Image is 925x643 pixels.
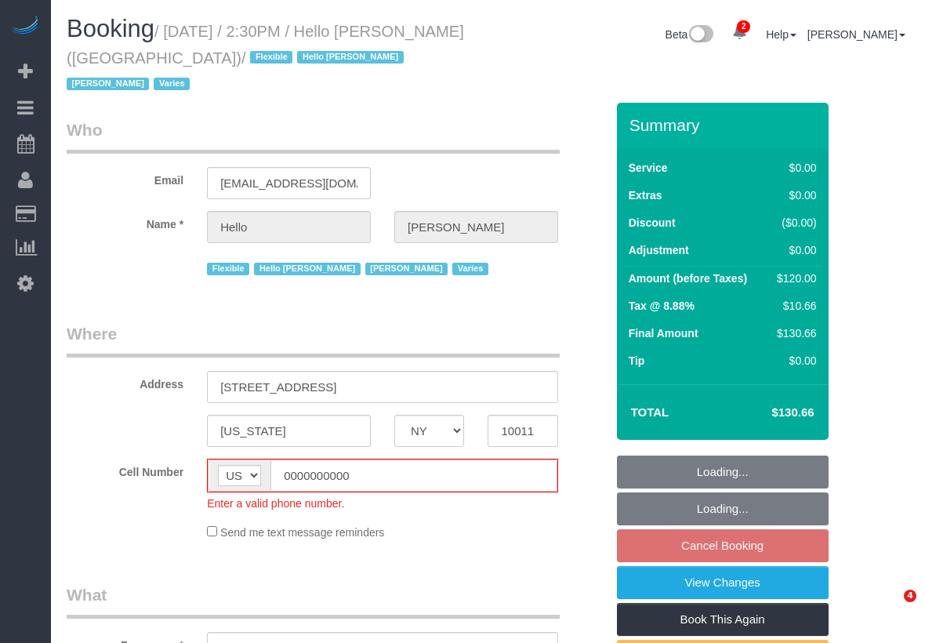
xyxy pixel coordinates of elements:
[9,16,41,38] img: Automaid Logo
[771,187,816,203] div: $0.00
[771,325,816,341] div: $130.66
[67,23,464,93] small: / [DATE] / 2:30PM / Hello [PERSON_NAME] ([GEOGRAPHIC_DATA])
[629,271,747,286] label: Amount (before Taxes)
[666,28,714,41] a: Beta
[67,78,149,90] span: [PERSON_NAME]
[631,405,669,419] strong: Total
[67,118,560,154] legend: Who
[629,160,668,176] label: Service
[872,590,909,627] iframe: Intercom live chat
[55,167,195,188] label: Email
[207,492,558,511] div: Enter a valid phone number.
[254,263,360,275] span: Hello [PERSON_NAME]
[55,371,195,392] label: Address
[365,263,448,275] span: [PERSON_NAME]
[771,298,816,314] div: $10.66
[771,353,816,369] div: $0.00
[452,263,488,275] span: Varies
[488,415,557,447] input: Zip Code
[629,187,662,203] label: Extras
[207,263,249,275] span: Flexible
[67,322,560,358] legend: Where
[807,28,905,41] a: [PERSON_NAME]
[207,167,371,199] input: Email
[67,15,154,42] span: Booking
[629,242,689,258] label: Adjustment
[207,211,371,243] input: First Name
[617,566,829,599] a: View Changes
[737,20,750,33] span: 2
[766,28,796,41] a: Help
[629,298,695,314] label: Tax @ 8.88%
[55,211,195,232] label: Name *
[67,583,560,619] legend: What
[724,406,814,420] h4: $130.66
[771,271,816,286] div: $120.00
[250,51,292,64] span: Flexible
[629,353,645,369] label: Tip
[687,25,713,45] img: New interface
[394,211,558,243] input: Last Name
[154,78,190,90] span: Varies
[270,460,557,492] input: Cell Number
[629,325,698,341] label: Final Amount
[207,415,371,447] input: City
[771,242,816,258] div: $0.00
[55,459,195,480] label: Cell Number
[629,215,676,231] label: Discount
[724,16,755,50] a: 2
[904,590,916,602] span: 4
[771,160,816,176] div: $0.00
[617,603,829,636] a: Book This Again
[629,116,821,134] h3: Summary
[220,526,384,539] span: Send me text message reminders
[297,51,403,64] span: Hello [PERSON_NAME]
[771,215,816,231] div: ($0.00)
